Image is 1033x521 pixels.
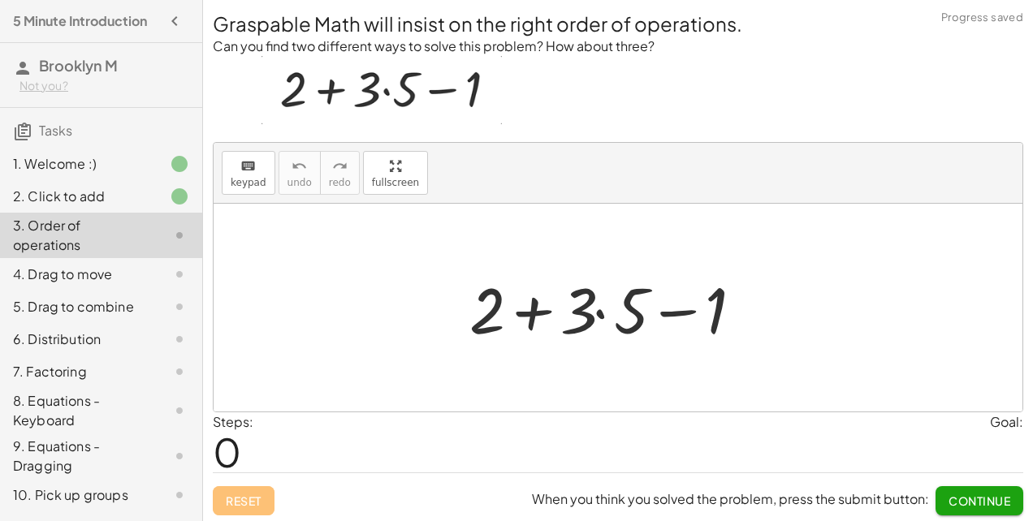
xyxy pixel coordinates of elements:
i: Task finished. [170,187,189,206]
div: 6. Distribution [13,329,144,349]
div: Goal: [990,412,1023,432]
div: 2. Click to add [13,187,144,206]
i: Task not started. [170,401,189,420]
h2: Graspable Math will insist on the right order of operations. [213,10,1023,37]
span: redo [329,177,351,188]
i: Task not started. [170,485,189,505]
i: Task not started. [170,446,189,466]
div: 5. Drag to combine [13,297,144,316]
button: Continue [936,486,1023,515]
div: 7. Factoring [13,362,144,381]
i: keyboard [240,157,256,176]
i: Task not started. [170,329,189,349]
span: fullscreen [372,177,419,188]
p: Can you find two different ways to solve this problem? How about three? [213,37,1023,56]
span: Progress saved [941,10,1023,26]
div: 3. Order of operations [13,216,144,255]
i: Task not started. [170,297,189,316]
i: Task not started. [170,362,189,381]
span: Tasks [39,122,72,139]
div: 10. Pick up groups [13,485,144,505]
div: 1. Welcome :) [13,154,144,174]
h4: 5 Minute Introduction [13,11,147,31]
i: redo [332,157,348,176]
div: Not you? [19,78,189,94]
span: keypad [231,177,266,188]
div: 9. Equations - Dragging [13,437,144,476]
button: redoredo [320,151,360,195]
button: keyboardkeypad [222,151,275,195]
span: Continue [949,493,1010,508]
i: Task not started. [170,226,189,245]
span: undo [287,177,312,188]
i: undo [292,157,307,176]
label: Steps: [213,413,253,430]
button: fullscreen [363,151,428,195]
div: 8. Equations - Keyboard [13,391,144,430]
span: When you think you solved the problem, press the submit button: [532,490,929,507]
span: 0 [213,427,241,476]
i: Task not started. [170,265,189,284]
img: c98fd760e6ed093c10ccf3c4ca28a3dcde0f4c7a2f3786375f60a510364f4df2.gif [261,56,502,124]
i: Task finished. [170,154,189,174]
span: Brooklyn M [39,56,118,75]
div: 4. Drag to move [13,265,144,284]
button: undoundo [279,151,321,195]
